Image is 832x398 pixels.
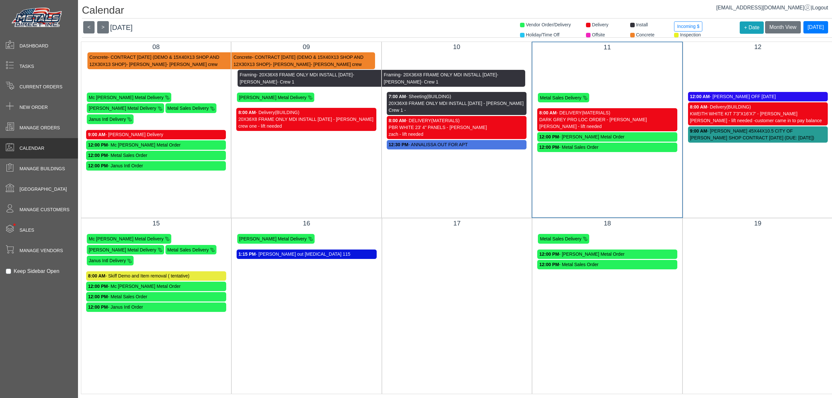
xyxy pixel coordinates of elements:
span: Concrete [636,32,655,37]
span: Vendor Order/Delivery [526,22,571,27]
div: - Metal Sales Order [539,261,675,268]
strong: 8:00 AM [389,118,406,123]
button: Incoming $ [674,21,702,32]
div: zach - lift needed [389,131,525,138]
div: 10 [387,42,526,52]
div: - Janus Intl Order [88,162,224,169]
span: Framing [240,72,256,77]
div: - [PERSON_NAME] Delivery [88,131,224,138]
strong: 8:00 AM [690,104,707,109]
strong: 9:00 AM [690,128,707,134]
div: - Janus Intl Order [88,304,224,311]
a: [EMAIL_ADDRESS][DOMAIN_NAME] [716,5,811,10]
div: - Mc [PERSON_NAME] Metal Order [88,142,224,148]
span: Metal Sales Delivery [540,95,581,100]
div: 20X36X8 FRAME ONLY MDI INSTALL [DATE] - [PERSON_NAME] [389,100,525,107]
div: - Mc [PERSON_NAME] Metal Order [88,283,224,290]
div: - [PERSON_NAME] out [MEDICAL_DATA] 115 [239,251,375,258]
h1: Calendar [82,4,832,19]
strong: 8:00 AM [539,110,556,115]
div: - Delivery [238,109,374,116]
span: [DATE] [110,23,133,32]
div: - [PERSON_NAME] 45X44X10.5 CITY OF [PERSON_NAME] SHOP CONTRACT [DATE] (DUE: [DATE]) [690,128,826,141]
span: - Crew 1 [277,79,294,84]
span: Inspection [680,32,701,37]
span: Offsite [592,32,605,37]
span: (BUILDING) [275,110,299,115]
div: - Metal Sales Order [539,144,675,151]
div: 11 [537,42,677,52]
div: [PERSON_NAME] - lift needed -customer came in to pay balance [690,117,826,124]
span: Framing [384,72,400,77]
div: KWEITH WHITE KIT 7'3"X16'X7' - [PERSON_NAME] [690,110,826,117]
div: - ANNALISSA OUT FOR APT [389,141,525,148]
span: Calendar [19,145,44,152]
span: Janus Intl Delivery [89,258,126,263]
strong: 12:00 AM [690,94,710,99]
span: - 20X36X8 FRAME ONLY MDI INSTALL [DATE] [400,72,497,77]
div: 18 [537,218,677,228]
span: Manage Vendors [19,247,63,254]
span: (BUILDING) [726,104,751,109]
span: Current Orders [19,83,62,90]
div: - Metal Sales Order [88,293,224,300]
strong: 12:30 PM [389,142,409,147]
span: Logout [812,5,828,10]
span: [PERSON_NAME] Metal Delivery [89,106,156,111]
div: | [716,4,828,12]
div: - [PERSON_NAME] Metal Order [539,251,675,258]
div: 16 [237,218,377,228]
div: - Sheeting [389,93,525,100]
button: Month View [765,21,800,33]
strong: 12:00 PM [88,153,108,158]
span: - CONTRACT [DATE] (DEMO & 15X40X13 SHOP AND 12X30X13 SHOP) [89,55,219,67]
div: - Skiff Demo and Item removal ( tentative) [88,273,224,279]
span: Mc [PERSON_NAME] Metal Delivery [89,236,163,241]
strong: 12:00 PM [88,284,108,289]
div: 17 [387,218,527,228]
span: Janus Intl Delivery [89,117,126,122]
div: crew one - lift needed [238,123,374,130]
div: 20X36X8 FRAME ONLY MDI INSTALL [DATE] - [PERSON_NAME] [238,116,374,123]
span: [PERSON_NAME] Metal Delivery [239,236,307,241]
div: - [PERSON_NAME] OFF [DATE] [690,93,826,100]
div: - DELIVERY [539,109,675,116]
span: [PERSON_NAME] Metal Delivery [89,247,156,252]
button: < [83,21,95,33]
span: - [PERSON_NAME] [126,62,167,67]
span: - 20X36X8 FRAME ONLY MDI INSTALL [DATE] [256,72,353,77]
span: Holiday/Time Off [526,32,559,37]
span: - CONTRACT [DATE] (DEMO & 15X40X13 SHOP AND 12X30X13 SHOP) [233,55,363,67]
span: Mc [PERSON_NAME] Metal Delivery [89,95,163,100]
strong: 1:15 PM [239,251,256,257]
span: Manage Orders [19,124,60,131]
span: - [PERSON_NAME] crew [166,62,217,67]
span: - [PERSON_NAME] [384,72,498,84]
div: 09 [236,42,376,52]
span: Metal Sales Delivery [167,106,209,111]
div: - [PERSON_NAME] Metal Order [539,134,675,140]
div: 08 [86,42,226,52]
button: > [97,21,109,33]
strong: 12:00 PM [88,163,108,168]
span: Sales [19,227,34,234]
span: Concrete [233,55,252,60]
strong: 12:00 PM [539,251,559,257]
span: - [PERSON_NAME] crew [311,62,362,67]
span: Metal Sales Delivery [167,247,209,252]
button: [DATE] [803,21,828,33]
span: Metal Sales Delivery [540,236,581,241]
button: + Date [740,21,764,34]
strong: 12:00 PM [539,134,559,139]
strong: 8:00 AM [238,110,255,115]
span: (MATERIALS) [582,110,610,115]
span: - [PERSON_NAME] [270,62,311,67]
span: Delivery [592,22,608,27]
span: Manage Customers [19,206,70,213]
div: 19 [688,218,828,228]
span: Dashboard [19,43,48,49]
div: - Delivery [690,104,826,110]
strong: 12:00 PM [539,262,559,267]
span: - Crew 1 [421,79,438,84]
